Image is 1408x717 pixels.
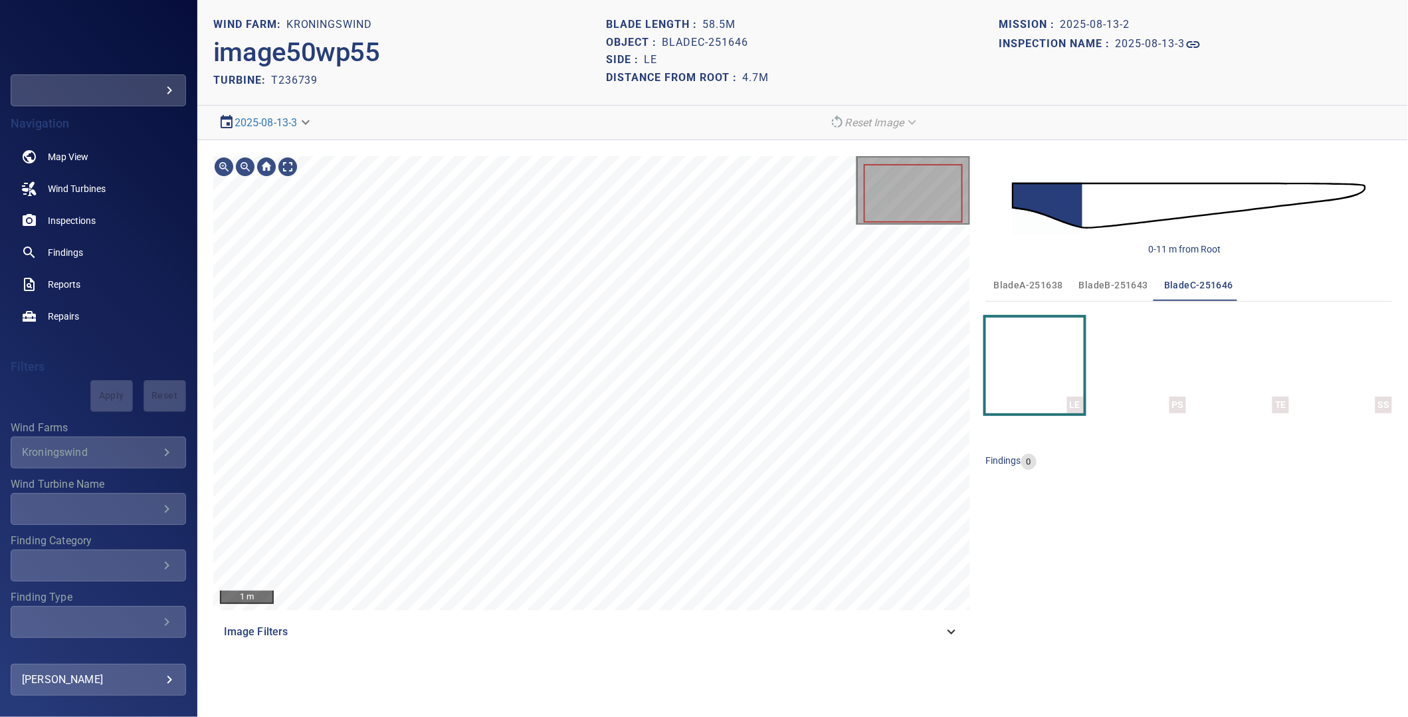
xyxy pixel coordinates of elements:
[11,493,186,525] div: Wind Turbine Name
[11,173,186,205] a: windturbines noActive
[22,669,175,690] div: [PERSON_NAME]
[271,74,318,86] h2: T236739
[213,74,271,86] h2: TURBINE:
[999,19,1060,31] h1: Mission :
[986,318,1084,413] button: LE
[1116,37,1201,52] a: 2025-08-13-3
[11,592,186,603] label: Finding Type
[11,141,186,173] a: map noActive
[235,116,298,129] a: 2025-08-13-3
[213,37,380,68] h2: image50wp55
[1169,397,1186,413] div: PS
[999,38,1116,51] h1: Inspection name :
[1375,397,1392,413] div: SS
[11,437,186,468] div: Wind Farms
[11,117,186,130] h4: Navigation
[662,37,748,49] h1: bladeC-251646
[1191,318,1289,413] button: TE
[37,33,159,47] img: redakgreentrustgroup-logo
[845,116,904,129] em: Reset Image
[1164,277,1233,294] span: bladeC-251646
[606,37,662,49] h1: Object :
[1012,163,1366,249] img: d
[1116,38,1185,51] h1: 2025-08-13-3
[1272,397,1289,413] div: TE
[224,624,944,640] span: Image Filters
[48,278,80,291] span: Reports
[11,606,186,638] div: Finding Type
[11,237,186,268] a: findings noActive
[1089,318,1187,413] button: PS
[11,74,186,106] div: redakgreentrustgroup
[606,19,702,31] h1: Blade length :
[1294,318,1392,413] button: SS
[11,423,186,433] label: Wind Farms
[213,616,970,648] div: Image Filters
[235,156,256,177] div: Zoom out
[213,156,235,177] div: Zoom in
[11,268,186,300] a: reports noActive
[1060,19,1130,31] h1: 2025-08-13-2
[48,182,106,195] span: Wind Turbines
[256,156,277,177] div: Go home
[22,446,159,459] div: Kroningswind
[48,214,96,227] span: Inspections
[277,156,298,177] div: Toggle full page
[48,246,83,259] span: Findings
[286,19,373,31] h1: Kroningswind
[48,310,79,323] span: Repairs
[1079,277,1148,294] span: bladeB-251643
[606,54,644,66] h1: Side :
[11,205,186,237] a: inspections noActive
[213,111,319,134] div: 2025-08-13-3
[702,19,736,31] h1: 58.5m
[11,479,186,490] label: Wind Turbine Name
[11,536,186,546] label: Finding Category
[213,19,286,31] h1: WIND FARM:
[824,111,926,134] div: Reset Image
[1067,397,1084,413] div: LE
[11,550,186,581] div: Finding Category
[986,456,1021,466] span: findings
[11,300,186,332] a: repairs noActive
[1021,456,1037,468] span: 0
[11,360,186,373] h4: Filters
[644,54,657,66] h1: LE
[994,277,1063,294] span: bladeA-251638
[742,72,769,84] h1: 4.7m
[1148,243,1221,256] div: 0-11 m from Root
[48,150,88,163] span: Map View
[606,72,742,84] h1: Distance from root :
